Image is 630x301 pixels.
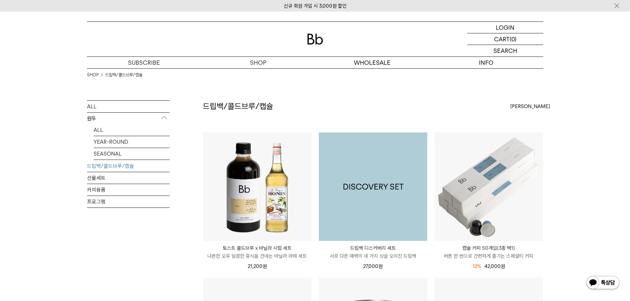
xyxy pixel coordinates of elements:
[201,57,315,68] a: SHOP
[494,33,510,45] p: CART
[319,244,427,260] a: 드립백 디스커버리 세트 서로 다른 매력의 네 가지 싱글 오리진 드립백
[94,124,170,136] a: ALL
[484,263,505,269] span: 42,000
[87,184,170,196] a: 커피용품
[203,244,312,260] a: 토스트 콜드브루 x 바닐라 시럽 세트 나른한 오후 달콤한 휴식을 건네는 바닐라 라떼 세트
[467,22,543,33] a: LOGIN
[378,263,383,269] span: 원
[203,252,312,260] p: 나른한 오후 달콤한 휴식을 건네는 바닐라 라떼 세트
[493,45,517,56] p: SEARCH
[263,263,267,269] span: 원
[510,102,550,110] span: [PERSON_NAME]
[473,262,481,270] div: 12%
[284,3,347,9] a: 신규 회원 가입 시 3,000원 할인
[87,113,170,125] p: 원두
[510,33,517,45] p: (0)
[586,275,620,291] img: 카카오톡 채널 1:1 채팅 버튼
[496,22,515,33] p: LOGIN
[94,136,170,148] a: YEAR-ROUND
[501,263,505,269] span: 원
[248,263,267,269] span: 21,200
[435,244,543,252] p: 캡슐 커피 50개입(3종 택1)
[87,172,170,184] a: 선물세트
[429,57,543,68] p: INFO
[319,132,427,241] a: 드립백 디스커버리 세트
[319,132,427,241] img: 1000001174_add2_035.jpg
[87,160,170,172] a: 드립백/콜드브루/캡슐
[435,244,543,260] a: 캡슐 커피 50개입(3종 택1) 버튼 한 번으로 간편하게 즐기는 스페셜티 커피
[435,252,543,260] p: 버튼 한 번으로 간편하게 즐기는 스페셜티 커피
[87,72,99,78] a: SHOP
[319,252,427,260] p: 서로 다른 매력의 네 가지 싱글 오리진 드립백
[87,57,201,68] a: SUBSCRIBE
[203,132,312,241] img: 토스트 콜드브루 x 바닐라 시럽 세트
[87,101,170,112] a: ALL
[105,72,143,78] a: 드립백/콜드브루/캡슐
[94,148,170,160] a: SEASONAL
[87,196,170,207] a: 프로그램
[307,34,323,45] img: 로고
[435,132,543,241] img: 캡슐 커피 50개입(3종 택1)
[363,263,383,269] span: 27,000
[203,244,312,252] p: 토스트 콜드브루 x 바닐라 시럽 세트
[315,57,429,68] p: WHOLESALE
[203,101,273,112] h2: 드립백/콜드브루/캡슐
[467,33,543,45] a: CART (0)
[319,244,427,252] p: 드립백 디스커버리 세트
